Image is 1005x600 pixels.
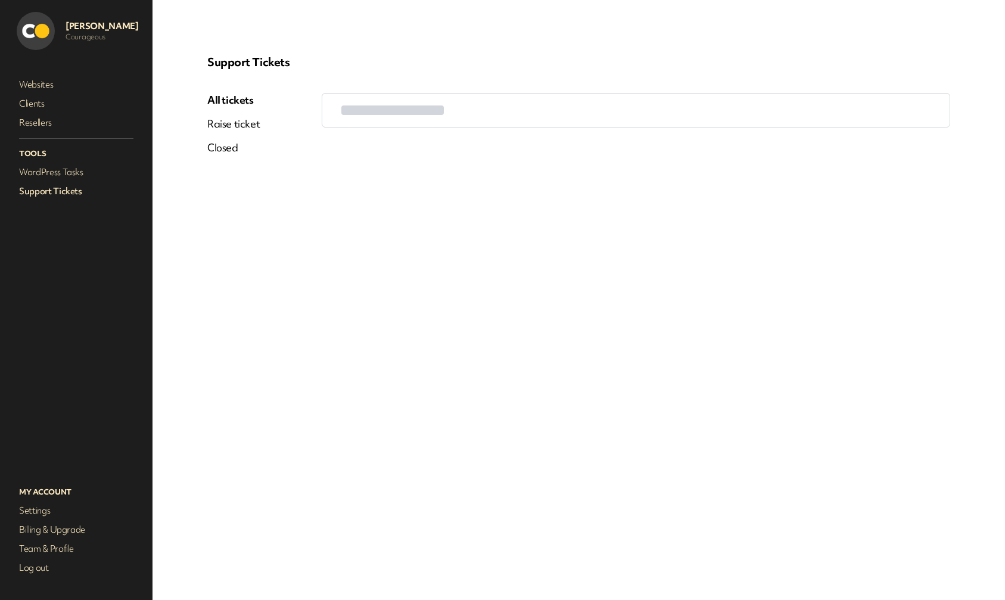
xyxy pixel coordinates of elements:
a: WordPress Tasks [17,164,136,181]
a: Support Tickets [17,183,136,200]
p: My Account [17,484,136,500]
a: Websites [17,76,136,93]
a: Settings [17,502,136,519]
p: Courageous [66,32,138,42]
a: Billing & Upgrade [17,521,136,538]
p: [PERSON_NAME] [66,20,138,32]
a: Log out [17,559,136,576]
a: Team & Profile [17,540,136,557]
a: Clients [17,95,136,112]
a: All tickets [207,93,260,107]
p: Tools [17,146,136,161]
a: Raise ticket [207,117,260,131]
p: Support Tickets [207,55,950,69]
a: Closed [207,141,260,155]
a: Resellers [17,114,136,131]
